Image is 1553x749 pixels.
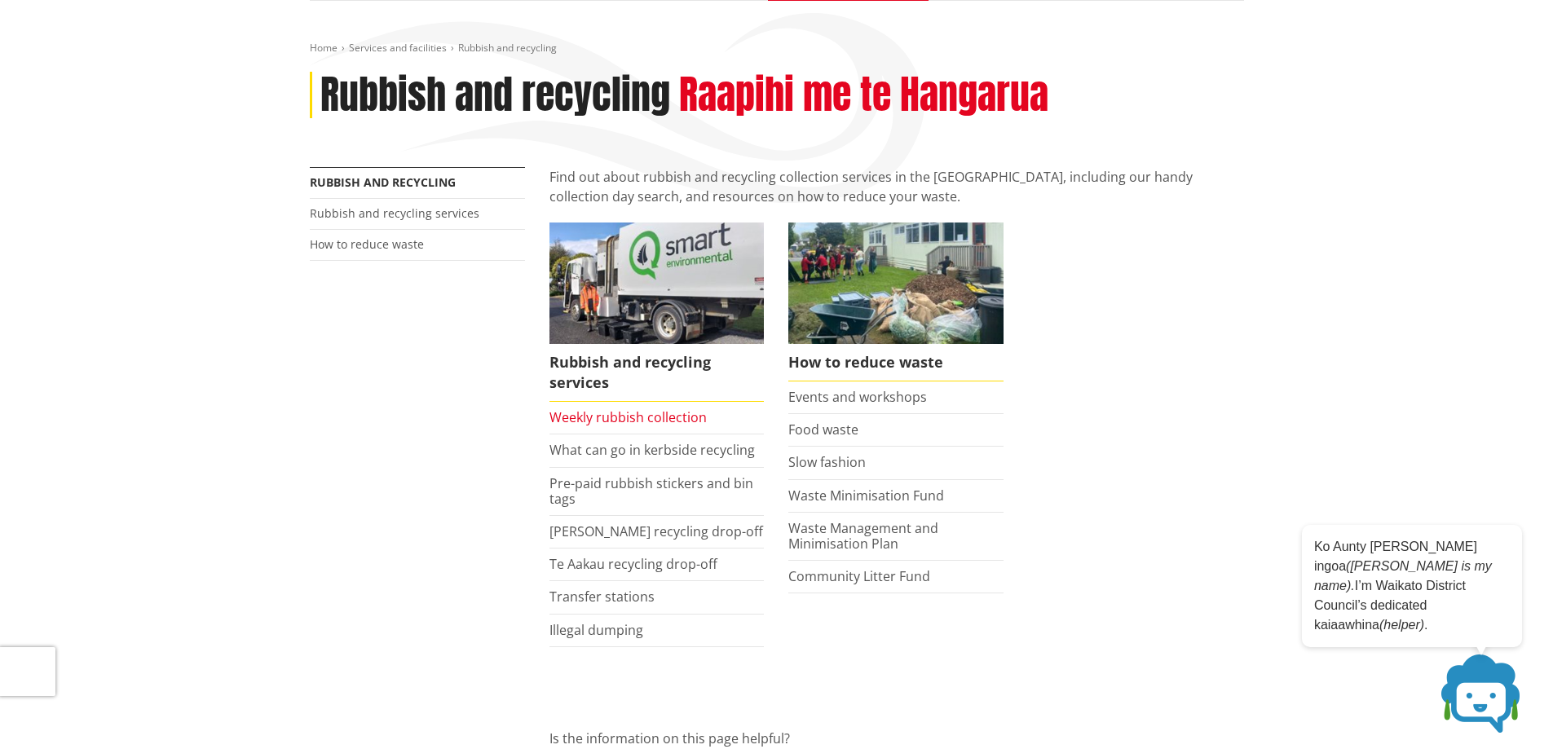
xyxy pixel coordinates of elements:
a: Rubbish and recycling [310,174,456,190]
a: Community Litter Fund [788,567,930,585]
img: Rubbish and recycling services [549,222,765,343]
a: Te Aakau recycling drop-off [549,555,717,573]
span: How to reduce waste [788,344,1004,381]
span: Rubbish and recycling services [549,344,765,402]
a: Rubbish and recycling services [549,222,765,402]
h1: Rubbish and recycling [320,72,670,119]
a: Rubbish and recycling services [310,205,479,221]
p: Is the information on this page helpful? [549,729,1244,748]
a: How to reduce waste [310,236,424,252]
a: [PERSON_NAME] recycling drop-off [549,522,763,540]
a: What can go in kerbside recycling [549,441,755,459]
nav: breadcrumb [310,42,1244,55]
h2: Raapihi me te Hangarua [679,72,1048,119]
span: Rubbish and recycling [458,41,557,55]
a: Events and workshops [788,388,927,406]
em: ([PERSON_NAME] is my name). [1314,559,1492,593]
a: Weekly rubbish collection [549,408,707,426]
a: Transfer stations [549,588,655,606]
a: Services and facilities [349,41,447,55]
a: Waste Minimisation Fund [788,487,944,504]
a: Home [310,41,338,55]
a: How to reduce waste [788,222,1004,381]
a: Slow fashion [788,453,866,471]
a: Pre-paid rubbish stickers and bin tags [549,474,753,508]
a: Waste Management and Minimisation Plan [788,519,938,553]
a: Food waste [788,421,858,438]
a: Illegal dumping [549,621,643,639]
p: Ko Aunty [PERSON_NAME] ingoa I’m Waikato District Council’s dedicated kaiaawhina . [1314,537,1510,635]
em: (helper) [1379,618,1424,632]
img: Reducing waste [788,222,1004,343]
p: Find out about rubbish and recycling collection services in the [GEOGRAPHIC_DATA], including our ... [549,167,1244,206]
